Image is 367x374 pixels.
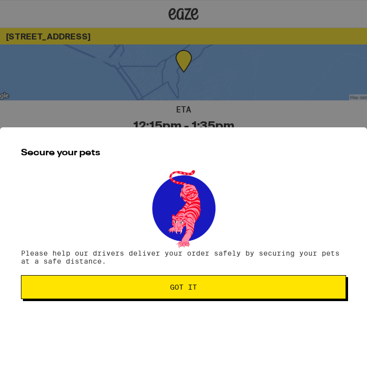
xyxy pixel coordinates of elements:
[21,249,346,265] p: Please help our drivers deliver your order safely by securing your pets at a safe distance.
[143,167,224,249] img: pets
[21,275,346,299] button: Got it
[21,148,346,157] h2: Secure your pets
[6,7,72,15] span: Hi. Need any help?
[170,284,197,291] span: Got it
